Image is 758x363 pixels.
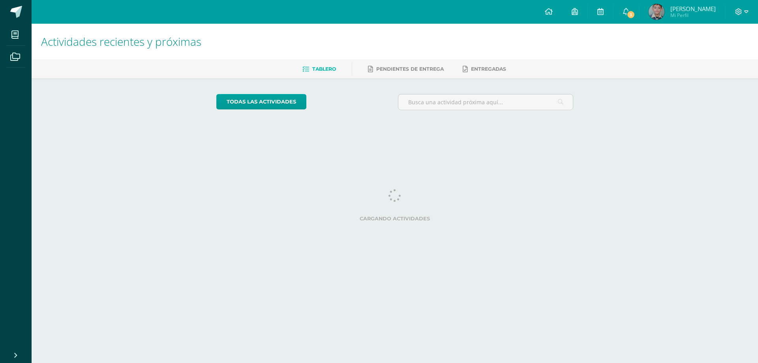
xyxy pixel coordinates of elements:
[312,66,336,72] span: Tablero
[216,216,574,222] label: Cargando actividades
[398,94,573,110] input: Busca una actividad próxima aquí...
[649,4,664,20] img: 202614e4573f8dc58c0c575afb629b9b.png
[670,5,716,13] span: [PERSON_NAME]
[626,10,635,19] span: 3
[216,94,306,109] a: todas las Actividades
[368,63,444,75] a: Pendientes de entrega
[41,34,201,49] span: Actividades recientes y próximas
[463,63,506,75] a: Entregadas
[670,12,716,19] span: Mi Perfil
[471,66,506,72] span: Entregadas
[376,66,444,72] span: Pendientes de entrega
[302,63,336,75] a: Tablero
